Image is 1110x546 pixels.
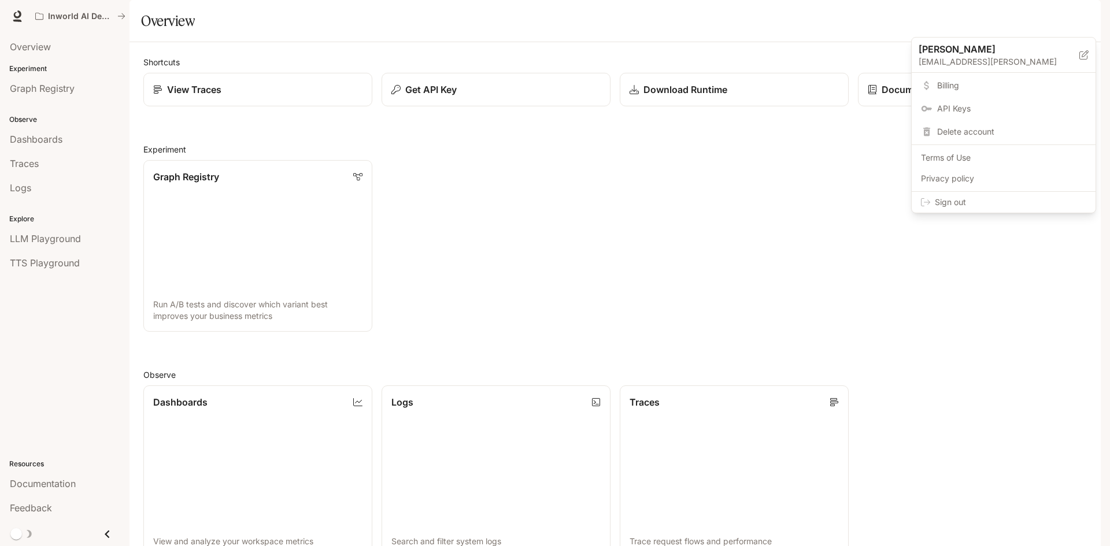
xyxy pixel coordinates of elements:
[914,98,1093,119] a: API Keys
[937,80,1086,91] span: Billing
[912,38,1096,73] div: [PERSON_NAME][EMAIL_ADDRESS][PERSON_NAME]
[935,196,1086,208] span: Sign out
[914,121,1093,142] div: Delete account
[919,42,1061,56] p: [PERSON_NAME]
[921,173,1086,184] span: Privacy policy
[919,56,1079,68] p: [EMAIL_ADDRESS][PERSON_NAME]
[921,152,1086,164] span: Terms of Use
[937,103,1086,114] span: API Keys
[914,75,1093,96] a: Billing
[914,168,1093,189] a: Privacy policy
[912,192,1096,213] div: Sign out
[937,126,1086,138] span: Delete account
[914,147,1093,168] a: Terms of Use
